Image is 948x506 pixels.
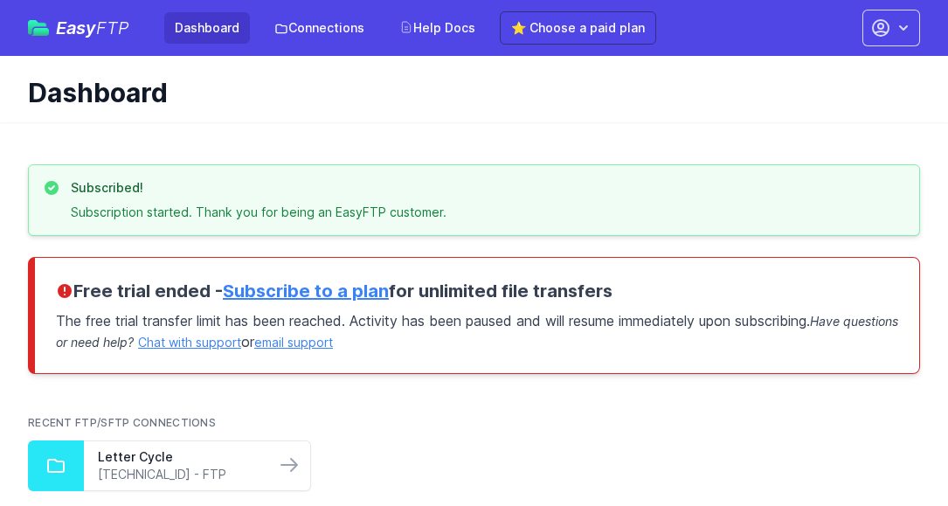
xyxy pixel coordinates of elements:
h3: Subscribed! [71,179,446,197]
h2: Recent FTP/SFTP Connections [28,416,920,430]
span: Easy [56,19,129,37]
p: Subscription started. Thank you for being an EasyFTP customer. [71,204,446,221]
a: Subscribe to a plan [223,281,389,302]
h3: Free trial ended - for unlimited file transfers [56,279,898,303]
a: Chat with support [138,335,241,350]
a: Help Docs [389,12,486,44]
a: [TECHNICAL_ID] - FTP [98,466,261,483]
a: ⭐ Choose a paid plan [500,11,656,45]
a: Letter Cycle [98,448,261,466]
span: FTP [96,17,129,38]
a: Dashboard [164,12,250,44]
p: The free trial transfer limit has been reached. Activity has been paused and will resume immediat... [56,303,898,352]
img: easyftp_logo.png [28,20,49,36]
a: email support [254,335,333,350]
a: Connections [264,12,375,44]
a: EasyFTP [28,19,129,37]
h1: Dashboard [28,77,906,108]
